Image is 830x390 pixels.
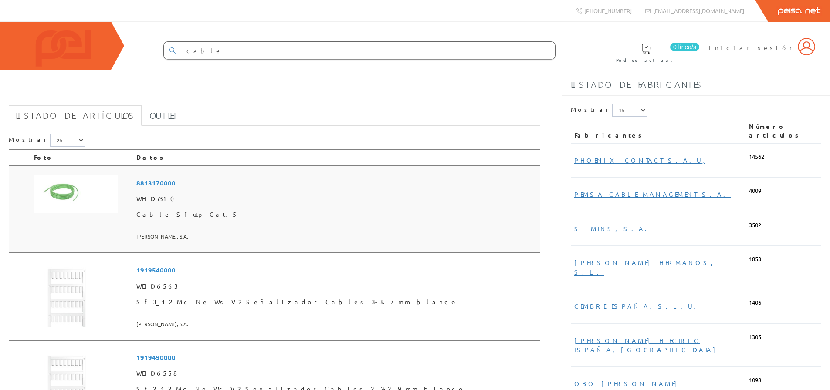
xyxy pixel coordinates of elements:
[749,221,761,229] span: 3502
[653,7,744,14] span: [EMAIL_ADDRESS][DOMAIN_NAME]
[136,207,537,222] span: Cable Sf_utp Cat.5
[136,350,537,366] span: 1919490000
[749,255,761,263] span: 1853
[133,149,540,166] th: Datos
[616,56,675,64] span: Pedido actual
[136,262,537,278] span: 1919540000
[574,156,705,164] a: PHOENIX CONTACT S.A.U,
[571,104,647,117] label: Mostrar
[136,229,537,244] span: [PERSON_NAME], S.A.
[670,43,699,51] span: 0 línea/s
[574,380,681,387] a: OBO [PERSON_NAME]
[749,153,764,161] span: 14562
[574,259,714,276] a: [PERSON_NAME] HERMANOS, S.L.
[749,333,761,341] span: 1305
[9,134,85,147] label: Mostrar
[136,366,537,381] span: WEID6558
[136,279,537,294] span: WEID6563
[571,79,702,90] span: Listado de fabricantes
[142,105,186,126] a: Outlet
[136,191,537,207] span: WEID7310
[584,7,632,14] span: [PHONE_NUMBER]
[9,84,540,101] h1: cable
[136,294,537,310] span: Sf 3_12 Mc Ne Ws V2 Señalizador Cables 3-3.7 mm blanco
[749,299,761,307] span: 1406
[749,187,761,195] span: 4009
[136,317,537,331] span: [PERSON_NAME], S.A.
[181,42,555,59] input: Buscar ...
[574,336,720,353] a: [PERSON_NAME] ELECTRIC ESPAÑA, [GEOGRAPHIC_DATA]
[749,376,761,384] span: 1098
[709,43,793,52] span: Iniciar sesión
[574,190,731,198] a: PEMSA CABLE MANAGEMENT S.A.
[136,175,537,191] span: 8813170000
[30,149,133,166] th: Foto
[571,119,745,143] th: Fabricantes
[574,302,701,310] a: CEMBRE ESPAÑA, S.L.U.
[34,175,118,213] img: Foto artículo Cable Sf_utp Cat.5 (192x88.299465240642)
[9,105,142,126] a: Listado de artículos
[50,134,85,147] select: Mostrar
[709,36,815,44] a: Iniciar sesión
[612,104,647,117] select: Mostrar
[745,119,821,143] th: Número artículos
[574,225,652,232] a: SIEMENS, S.A.
[34,262,99,327] img: Foto artículo Sf 3_12 Mc Ne Ws V2 Señalizador Cables 3-3.7 mm blanco (150x150)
